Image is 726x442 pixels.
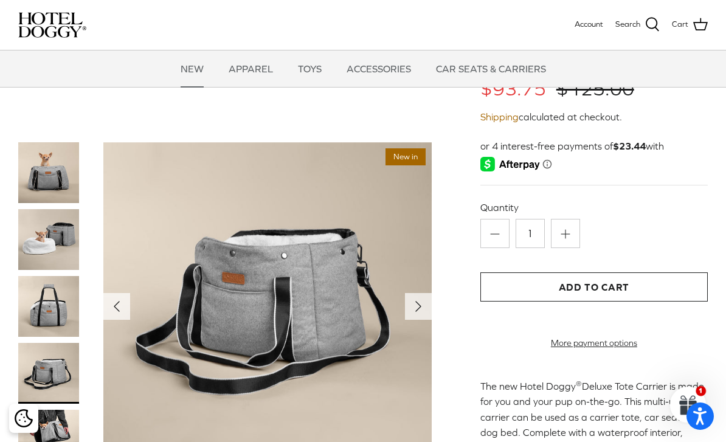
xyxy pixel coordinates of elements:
span: Search [615,18,640,31]
a: Search [615,17,660,33]
span: Account [575,19,603,29]
a: Cart [672,17,708,33]
a: TOYS [287,50,333,87]
label: Quantity [480,201,708,214]
button: Add to Cart [480,272,708,302]
a: More payment options [480,338,708,348]
sup: ® [576,379,582,388]
a: CAR SEATS & CARRIERS [425,50,557,87]
button: Previous [103,294,130,320]
span: $93.75 [480,78,546,100]
a: Shipping [480,111,519,122]
span: $125.00 [556,78,634,100]
input: Quantity [516,219,545,248]
span: Cart [672,18,688,31]
a: NEW [170,50,215,87]
img: Cookie policy [15,409,33,427]
div: Cookie policy [9,404,38,433]
a: ACCESSORIES [336,50,422,87]
a: Account [575,18,603,31]
a: APPAREL [218,50,284,87]
div: calculated at checkout. [480,109,708,125]
span: New in [385,148,426,166]
img: hoteldoggycom [18,12,86,38]
button: Cookie policy [13,408,34,429]
button: Next [405,294,432,320]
